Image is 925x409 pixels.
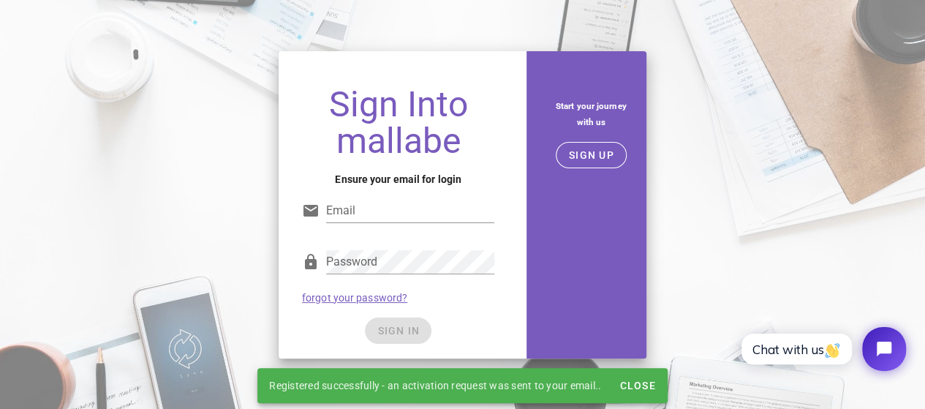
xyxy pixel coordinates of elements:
button: Close [613,372,661,399]
h1: Sign Into mallabe [302,86,494,160]
div: Registered successfully - an activation request was sent to your email.. [257,368,613,403]
span: Close [619,380,655,391]
button: SIGN UP [556,142,627,168]
span: SIGN UP [568,149,614,161]
iframe: Tidio Chat [725,315,918,383]
h4: Ensure your email for login [302,171,494,187]
h5: Start your journey with us [547,98,635,130]
a: forgot your password? [302,292,407,304]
